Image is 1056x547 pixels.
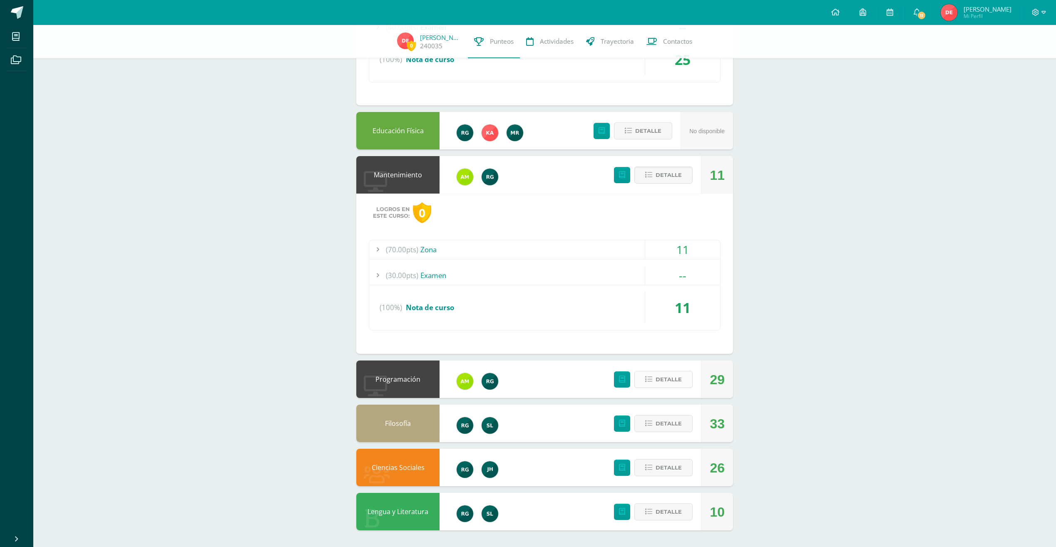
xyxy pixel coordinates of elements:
[656,372,682,387] span: Detalle
[356,405,440,442] div: Filosofía
[645,292,720,323] div: 11
[507,124,523,141] img: dcbde16094ad5605c855cf189b900fc8.png
[356,493,440,530] div: Lengua y Literatura
[482,169,498,185] img: 24ef3269677dd7dd963c57b86ff4a022.png
[482,505,498,522] img: aeec87acf9f73d1a1c3505d5770713a8.png
[964,5,1011,13] span: [PERSON_NAME]
[457,505,473,522] img: 24ef3269677dd7dd963c57b86ff4a022.png
[710,405,725,443] div: 33
[645,266,720,285] div: --
[386,266,418,285] span: (30.00pts)
[482,417,498,434] img: aeec87acf9f73d1a1c3505d5770713a8.png
[689,128,725,134] span: No disponible
[356,361,440,398] div: Programación
[540,37,574,46] span: Actividades
[457,417,473,434] img: 24ef3269677dd7dd963c57b86ff4a022.png
[656,504,682,520] span: Detalle
[710,157,725,194] div: 11
[356,112,440,149] div: Educación Física
[369,240,720,259] div: Zona
[601,37,634,46] span: Trayectoria
[634,415,693,432] button: Detalle
[634,371,693,388] button: Detalle
[380,292,402,323] span: (100%)
[645,240,720,259] div: 11
[645,44,720,75] div: 25
[482,124,498,141] img: 760639804b77a624a8a153f578963b33.png
[369,266,720,285] div: Examen
[420,33,462,42] a: [PERSON_NAME]
[580,25,640,58] a: Trayectoria
[656,167,682,183] span: Detalle
[457,169,473,185] img: fb2ca82e8de93e60a5b7f1e46d7c79f5.png
[490,37,514,46] span: Punteos
[710,449,725,487] div: 26
[457,124,473,141] img: 24ef3269677dd7dd963c57b86ff4a022.png
[406,303,454,312] span: Nota de curso
[380,44,402,75] span: (100%)
[964,12,1011,20] span: Mi Perfil
[420,42,442,50] a: 240035
[457,461,473,478] img: 24ef3269677dd7dd963c57b86ff4a022.png
[640,25,698,58] a: Contactos
[457,373,473,390] img: fb2ca82e8de93e60a5b7f1e46d7c79f5.png
[407,40,416,51] span: 0
[634,503,693,520] button: Detalle
[656,460,682,475] span: Detalle
[386,240,418,259] span: (70.00pts)
[663,37,692,46] span: Contactos
[917,11,926,20] span: 11
[656,416,682,431] span: Detalle
[482,461,498,478] img: 2f952caa3f07b7df01ee2ceb26827530.png
[520,25,580,58] a: Actividades
[635,123,661,139] span: Detalle
[406,55,454,64] span: Nota de curso
[482,373,498,390] img: 24ef3269677dd7dd963c57b86ff4a022.png
[710,493,725,531] div: 10
[634,167,693,184] button: Detalle
[356,156,440,194] div: Mantenimiento
[413,202,431,224] div: 0
[468,25,520,58] a: Punteos
[373,206,410,219] span: Logros en este curso:
[397,32,414,49] img: 4cf15d57d07b0c6be4d9415868b44227.png
[710,361,725,398] div: 29
[941,4,957,21] img: 4cf15d57d07b0c6be4d9415868b44227.png
[614,122,672,139] button: Detalle
[356,449,440,486] div: Ciencias Sociales
[634,459,693,476] button: Detalle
